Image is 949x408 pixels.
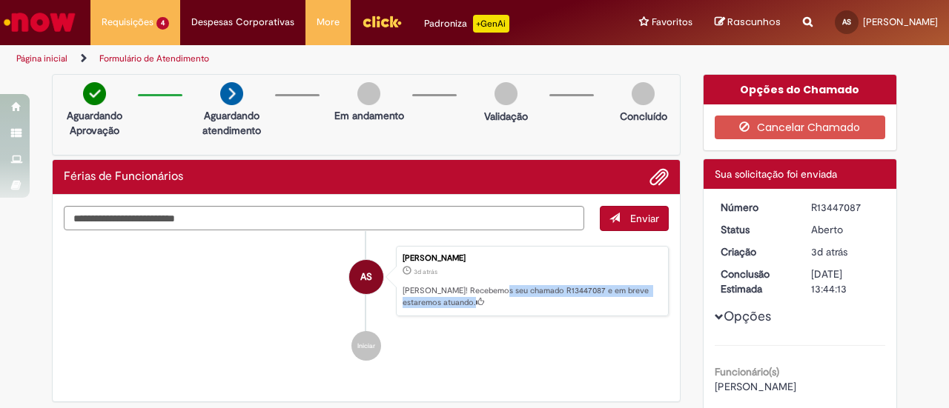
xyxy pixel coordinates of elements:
[424,15,509,33] div: Padroniza
[715,167,837,181] span: Sua solicitação foi enviada
[600,206,669,231] button: Enviar
[59,108,130,138] p: Aguardando Aprovação
[842,17,851,27] span: AS
[484,109,528,124] p: Validação
[715,380,796,393] span: [PERSON_NAME]
[102,15,153,30] span: Requisições
[64,231,669,376] ul: Histórico de tíquete
[64,246,669,317] li: Adriane Luiza Seabra da Silva
[715,116,886,139] button: Cancelar Chamado
[649,167,669,187] button: Adicionar anexos
[16,53,67,64] a: Página inicial
[715,365,779,378] b: Funcionário(s)
[710,267,801,296] dt: Conclusão Estimada
[715,16,781,30] a: Rascunhos
[811,200,880,215] div: R13447087
[1,7,78,37] img: ServiceNow
[710,222,801,237] dt: Status
[64,170,183,184] h2: Férias de Funcionários Histórico de tíquete
[360,259,372,295] span: AS
[727,15,781,29] span: Rascunhos
[156,17,169,30] span: 4
[473,15,509,33] p: +GenAi
[64,206,584,230] textarea: Digite sua mensagem aqui...
[811,244,880,259] div: 26/08/2025 09:44:10
[652,15,692,30] span: Favoritos
[11,45,621,73] ul: Trilhas de página
[414,267,437,276] time: 26/08/2025 09:44:10
[811,267,880,296] div: [DATE] 13:44:13
[710,244,801,259] dt: Criação
[196,108,268,138] p: Aguardando atendimento
[357,82,380,105] img: img-circle-grey.png
[620,109,667,124] p: Concluído
[414,267,437,276] span: 3d atrás
[362,10,402,33] img: click_logo_yellow_360x200.png
[811,245,847,258] span: 3d atrás
[630,212,659,225] span: Enviar
[811,245,847,258] time: 26/08/2025 09:44:10
[710,200,801,215] dt: Número
[811,222,880,237] div: Aberto
[83,82,106,105] img: check-circle-green.png
[99,53,209,64] a: Formulário de Atendimento
[191,15,294,30] span: Despesas Corporativas
[317,15,340,30] span: More
[220,82,243,105] img: arrow-next.png
[349,260,383,294] div: Adriane Luiza Seabra da Silva
[632,82,655,105] img: img-circle-grey.png
[495,82,518,105] img: img-circle-grey.png
[704,75,897,104] div: Opções do Chamado
[403,285,661,308] p: [PERSON_NAME]! Recebemos seu chamado R13447087 e em breve estaremos atuando.
[863,16,938,28] span: [PERSON_NAME]
[334,108,404,123] p: Em andamento
[403,254,661,263] div: [PERSON_NAME]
